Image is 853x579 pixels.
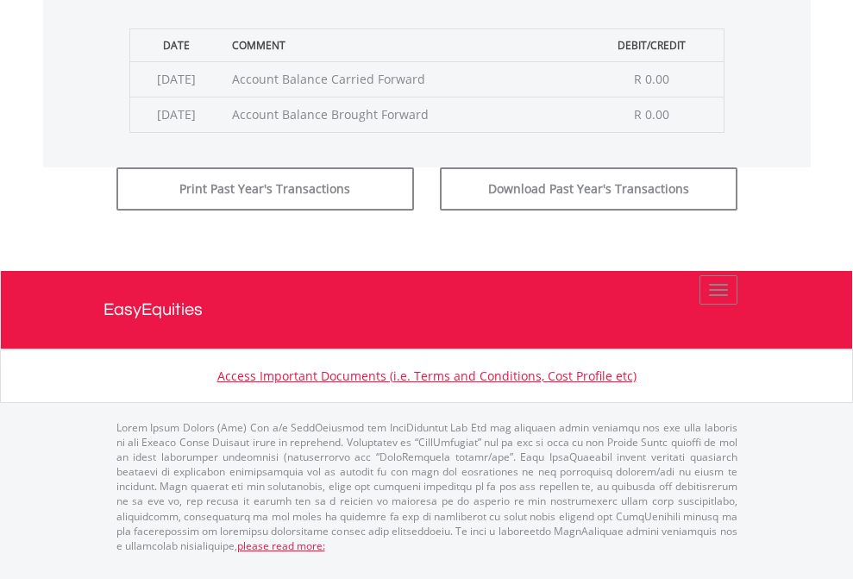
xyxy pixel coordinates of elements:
td: [DATE] [129,61,223,97]
p: Lorem Ipsum Dolors (Ame) Con a/e SeddOeiusmod tem InciDiduntut Lab Etd mag aliquaen admin veniamq... [116,420,737,553]
span: R 0.00 [634,106,669,123]
button: Print Past Year's Transactions [116,167,414,211]
a: EasyEquities [103,271,750,349]
td: Account Balance Carried Forward [223,61,580,97]
td: Account Balance Brought Forward [223,97,580,132]
th: Comment [223,28,580,61]
a: Access Important Documents (i.e. Terms and Conditions, Cost Profile etc) [217,368,637,384]
button: Download Past Year's Transactions [440,167,737,211]
th: Debit/Credit [580,28,724,61]
span: R 0.00 [634,71,669,87]
td: [DATE] [129,97,223,132]
th: Date [129,28,223,61]
a: please read more: [237,538,325,553]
